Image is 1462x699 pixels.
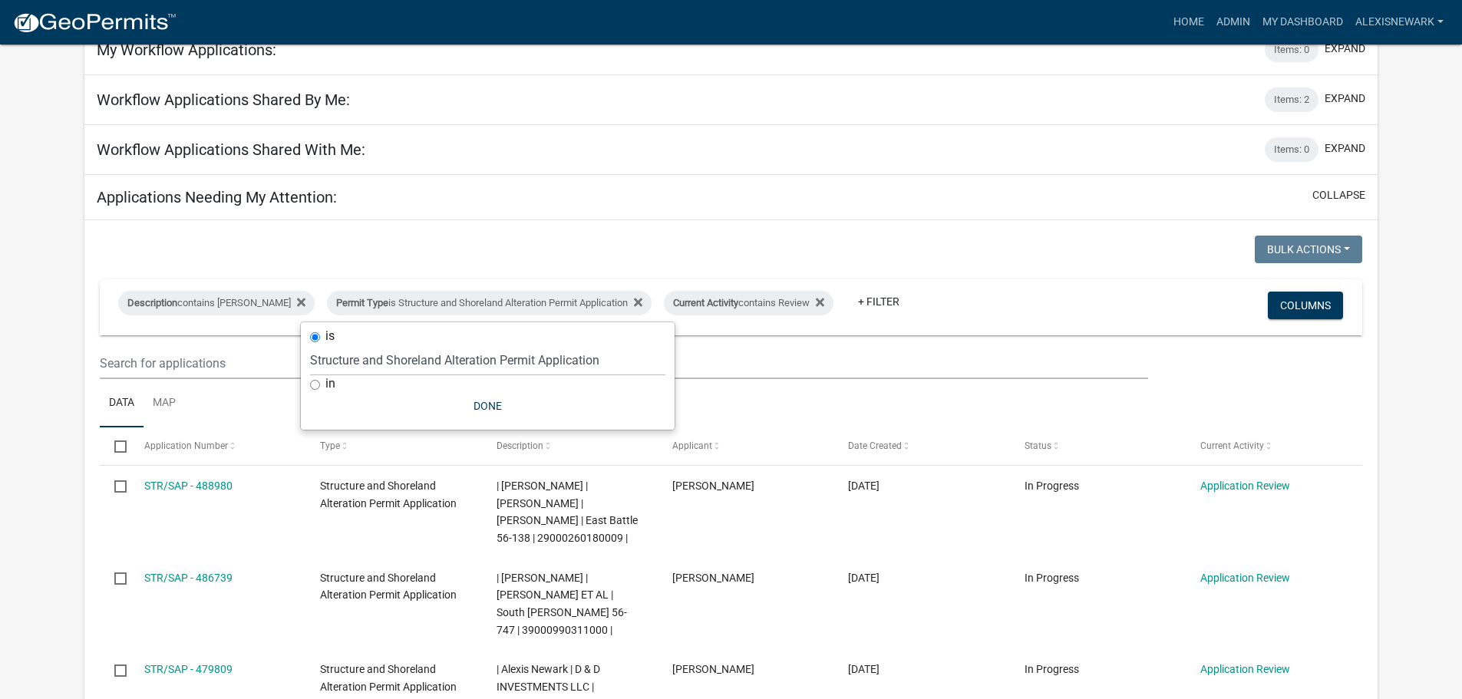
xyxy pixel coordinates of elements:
[672,480,754,492] span: Brad
[305,427,481,464] datatable-header-cell: Type
[497,480,638,544] span: | Alexis Newark | MARY L THOMPSON | TIMOTHY W THOMPSON | East Battle 56-138 | 29000260180009 |
[144,379,185,428] a: Map
[1200,440,1264,451] span: Current Activity
[144,572,233,584] a: STR/SAP - 486739
[846,288,912,315] a: + Filter
[658,427,833,464] datatable-header-cell: Applicant
[325,378,335,390] label: in
[848,572,880,584] span: 10/01/2025
[481,427,657,464] datatable-header-cell: Description
[1200,572,1290,584] a: Application Review
[97,91,350,109] h5: Workflow Applications Shared By Me:
[130,427,305,464] datatable-header-cell: Application Number
[672,440,712,451] span: Applicant
[672,663,754,675] span: Riley Utke
[310,392,665,420] button: Done
[320,480,457,509] span: Structure and Shoreland Alteration Permit Application
[1325,91,1365,107] button: expand
[664,291,833,315] div: contains Review
[1167,8,1210,37] a: Home
[1200,663,1290,675] a: Application Review
[672,572,754,584] span: Jeff Smith
[1256,8,1349,37] a: My Dashboard
[497,440,543,451] span: Description
[320,572,457,602] span: Structure and Shoreland Alteration Permit Application
[144,663,233,675] a: STR/SAP - 479809
[1265,137,1318,162] div: Items: 0
[100,348,1147,379] input: Search for applications
[848,440,902,451] span: Date Created
[1200,480,1290,492] a: Application Review
[848,480,880,492] span: 10/07/2025
[1265,38,1318,62] div: Items: 0
[118,291,315,315] div: contains [PERSON_NAME]
[1025,440,1051,451] span: Status
[1025,480,1079,492] span: In Progress
[97,188,337,206] h5: Applications Needing My Attention:
[327,291,652,315] div: is Structure and Shoreland Alteration Permit Application
[144,440,228,451] span: Application Number
[1325,140,1365,157] button: expand
[848,663,880,675] span: 09/17/2025
[100,427,129,464] datatable-header-cell: Select
[1210,8,1256,37] a: Admin
[497,572,627,636] span: | Alexis Newark | JEFFREY SMITH ET AL | South Lida 56-747 | 39000990311000 |
[1325,41,1365,57] button: expand
[325,330,335,342] label: is
[336,297,388,308] span: Permit Type
[673,297,738,308] span: Current Activity
[320,440,340,451] span: Type
[144,480,233,492] a: STR/SAP - 488980
[320,663,457,693] span: Structure and Shoreland Alteration Permit Application
[1025,572,1079,584] span: In Progress
[97,140,365,159] h5: Workflow Applications Shared With Me:
[1312,187,1365,203] button: collapse
[1255,236,1362,263] button: Bulk Actions
[1025,663,1079,675] span: In Progress
[97,41,276,59] h5: My Workflow Applications:
[833,427,1009,464] datatable-header-cell: Date Created
[1010,427,1186,464] datatable-header-cell: Status
[100,379,144,428] a: Data
[1186,427,1361,464] datatable-header-cell: Current Activity
[1349,8,1450,37] a: alexisnewark
[1268,292,1343,319] button: Columns
[127,297,177,308] span: Description
[1265,87,1318,112] div: Items: 2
